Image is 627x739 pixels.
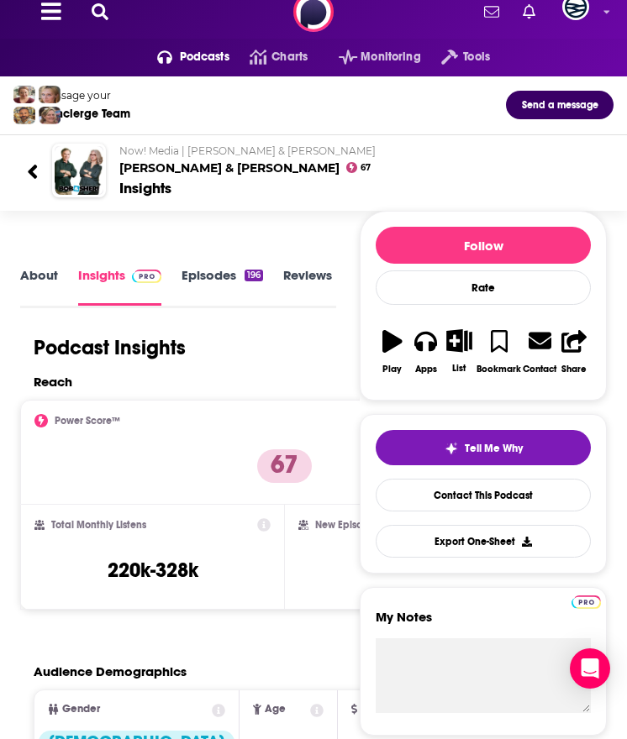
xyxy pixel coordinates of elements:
a: Reviews [283,267,332,306]
img: Jon Profile [13,107,35,124]
span: Monitoring [361,45,420,69]
button: tell me why sparkleTell Me Why [376,430,591,465]
span: Gender [62,704,100,715]
h2: [PERSON_NAME] & [PERSON_NAME] [119,144,600,176]
button: Send a message [506,91,614,119]
span: Now! Media | [PERSON_NAME] & [PERSON_NAME] [119,144,376,157]
img: Podchaser Pro [572,595,601,609]
button: open menu [137,44,229,71]
h2: New Episode Listens [315,519,408,531]
div: Concierge Team [41,107,130,121]
span: 67 [361,165,371,171]
div: Insights [119,179,171,197]
label: My Notes [376,609,591,638]
span: Podcasts [180,45,229,69]
button: Follow [376,227,591,264]
div: Apps [415,364,437,375]
span: Charts [271,45,308,69]
img: Podchaser Pro [132,270,161,283]
h2: Power Score™ [55,415,120,427]
span: Tools [463,45,490,69]
div: 196 [245,270,263,281]
img: tell me why sparkle [445,442,458,455]
button: Bookmark [476,318,522,385]
p: 67 [257,449,312,483]
div: Share [561,364,587,375]
img: Bob & Sheri [55,146,103,195]
div: Play [382,364,402,375]
button: List [443,318,477,384]
a: About [20,267,58,306]
a: Pro website [572,593,601,609]
h1: Podcast Insights [34,335,186,360]
div: Message your [41,89,130,102]
button: Export One-Sheet [376,525,591,558]
a: InsightsPodchaser Pro [78,267,161,306]
img: Sydney Profile [13,86,35,103]
img: Jules Profile [39,86,61,103]
a: Contact [522,318,557,385]
img: Barbara Profile [39,107,61,124]
span: Tell Me Why [465,442,523,455]
h2: Total Monthly Listens [51,519,146,531]
button: Share [557,318,591,385]
div: List [452,363,466,374]
a: Charts [229,44,308,71]
h3: 220k-328k [108,558,198,583]
span: Age [265,704,286,715]
h2: Reach [34,374,72,390]
h2: Audience Demographics [34,663,187,679]
button: Apps [409,318,443,385]
a: Contact This Podcast [376,479,591,511]
a: Episodes196 [182,267,263,306]
div: Rate [376,270,591,305]
button: open menu [319,44,421,71]
div: Contact [523,363,556,375]
button: Play [376,318,409,385]
div: Bookmark [477,364,521,375]
div: Open Intercom Messenger [570,648,610,689]
button: open menu [421,44,490,71]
